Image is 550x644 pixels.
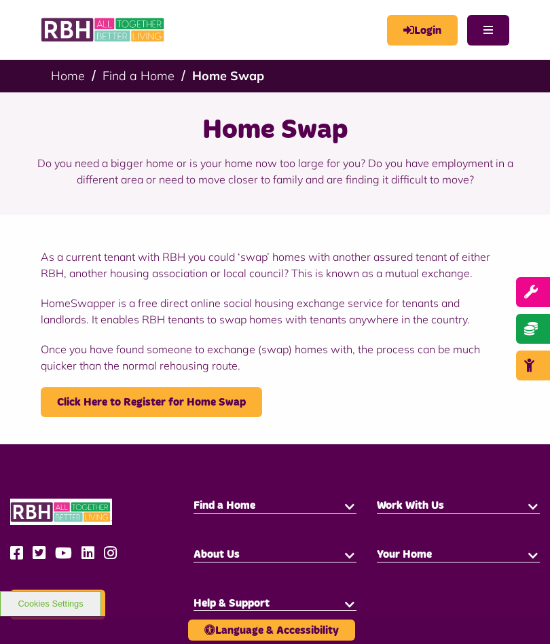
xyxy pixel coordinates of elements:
[194,549,240,560] span: About Us
[377,500,444,511] span: Work With Us
[41,341,509,374] p: Once you have found someone to exchange (swap) homes with, the process can be much quicker than t...
[467,15,509,46] button: Navigation
[489,583,550,644] iframe: Netcall Web Assistant for live chat
[17,148,533,194] p: Do you need a bigger home or is your home now too large for you? Do you have employment in a diff...
[41,387,262,417] a: Click Here to Register for Home Swap
[377,549,432,560] span: Your Home
[387,15,458,46] a: MyRBH
[41,249,509,281] p: As a current tenant with RBH you could ‘swap’ homes with another assured tenant of either RBH, an...
[17,113,533,148] h1: Home Swap
[103,68,175,84] a: Find a Home
[51,68,85,84] a: Home
[194,500,255,511] span: Find a Home
[10,499,112,525] img: RBH
[188,620,355,641] button: Language & Accessibility
[192,68,264,84] a: Home Swap
[41,295,509,327] p: HomeSwapper is a free direct online social housing exchange service for tenants and landlords. It...
[41,14,166,46] img: RBH
[194,598,270,609] span: Help & Support
[10,590,105,620] button: Accessibility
